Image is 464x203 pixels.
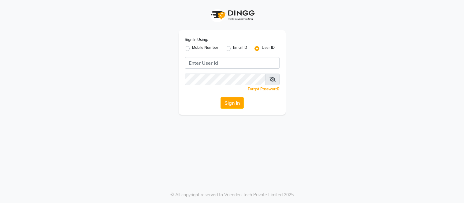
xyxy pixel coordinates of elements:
input: Username [185,74,266,85]
button: Sign In [221,97,244,109]
label: Sign In Using: [185,37,208,42]
label: Email ID [233,45,247,52]
label: Mobile Number [192,45,218,52]
a: Forgot Password? [248,87,280,91]
input: Username [185,57,280,69]
img: logo1.svg [208,6,257,24]
label: User ID [262,45,275,52]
